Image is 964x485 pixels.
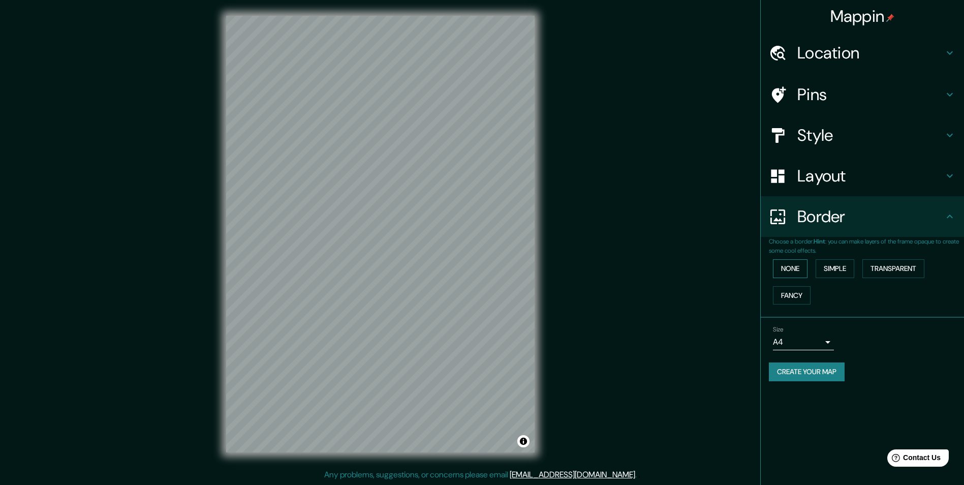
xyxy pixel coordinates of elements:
p: Choose a border. : you can make layers of the frame opaque to create some cool effects. [769,237,964,255]
div: . [637,469,638,481]
button: Fancy [773,286,811,305]
h4: Mappin [830,6,895,26]
h4: Location [797,43,944,63]
h4: Style [797,125,944,145]
button: Transparent [862,259,924,278]
div: Layout [761,156,964,196]
h4: Layout [797,166,944,186]
div: Pins [761,74,964,115]
button: Simple [816,259,854,278]
div: A4 [773,334,834,350]
h4: Border [797,206,944,227]
canvas: Map [226,16,535,452]
div: Border [761,196,964,237]
button: Toggle attribution [517,435,530,447]
p: Any problems, suggestions, or concerns please email . [324,469,637,481]
label: Size [773,325,784,334]
button: Create your map [769,362,845,381]
h4: Pins [797,84,944,105]
div: Style [761,115,964,156]
div: Location [761,33,964,73]
img: pin-icon.png [886,14,894,22]
b: Hint [814,237,825,246]
a: [EMAIL_ADDRESS][DOMAIN_NAME] [510,469,635,480]
button: None [773,259,807,278]
iframe: Help widget launcher [874,445,953,474]
div: . [638,469,640,481]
